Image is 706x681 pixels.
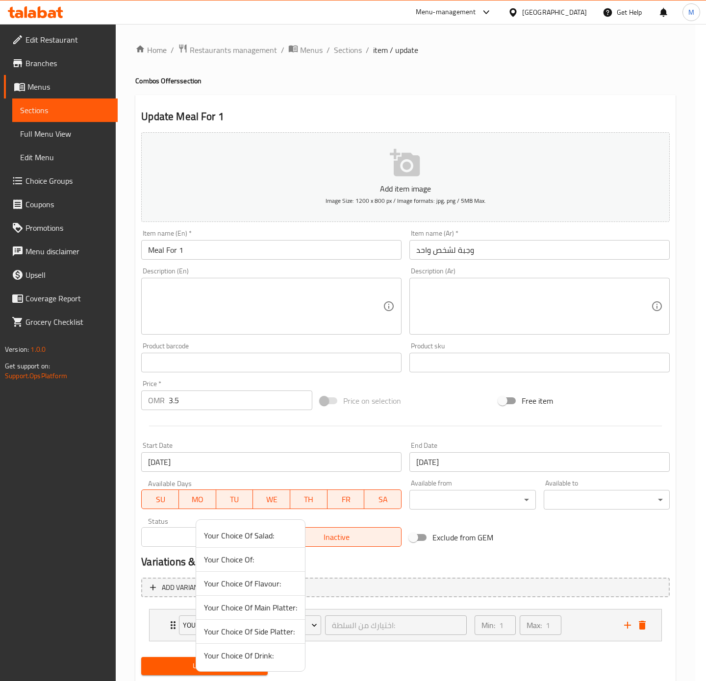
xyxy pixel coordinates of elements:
span: Your Choice Of Drink: [204,650,297,661]
span: Your Choice Of Side Platter: [204,626,297,637]
span: Your Choice Of Flavour: [204,578,297,589]
span: Your Choice Of Main Platter: [204,602,297,613]
span: Your Choice Of Salad: [204,530,297,541]
span: Your Choice Of: [204,554,297,565]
